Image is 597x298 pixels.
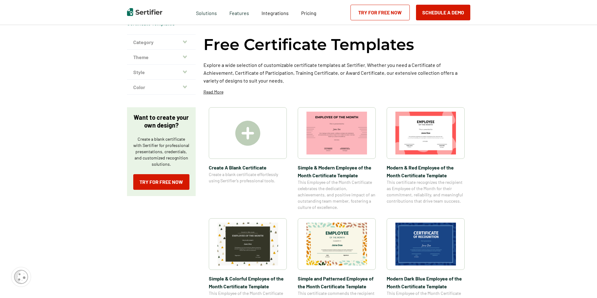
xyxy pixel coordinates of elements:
[14,270,28,284] img: Cookie Popup Icon
[133,174,189,190] a: Try for Free Now
[127,8,162,16] img: Sertifier | Digital Credentialing Platform
[133,114,189,129] p: Want to create your own design?
[298,164,376,179] span: Simple & Modern Employee of the Month Certificate Template
[127,50,196,65] button: Theme
[387,275,465,290] span: Modern Dark Blue Employee of the Month Certificate Template
[127,80,196,95] button: Color
[262,10,289,16] span: Integrations
[387,107,465,210] a: Modern & Red Employee of the Month Certificate TemplateModern & Red Employee of the Month Certifi...
[235,121,260,146] img: Create A Blank Certificate
[298,275,376,290] span: Simple and Patterned Employee of the Month Certificate Template
[387,179,465,204] span: This certificate recognizes the recipient as Employee of the Month for their commitment, reliabil...
[209,164,287,171] span: Create A Blank Certificate
[395,112,456,154] img: Modern & Red Employee of the Month Certificate Template
[209,171,287,184] span: Create a blank certificate effortlessly using Sertifier’s professional tools.
[218,223,278,265] img: Simple & Colorful Employee of the Month Certificate Template
[196,8,217,16] span: Solutions
[387,164,465,179] span: Modern & Red Employee of the Month Certificate Template
[298,107,376,210] a: Simple & Modern Employee of the Month Certificate TemplateSimple & Modern Employee of the Month C...
[209,275,287,290] span: Simple & Colorful Employee of the Month Certificate Template
[566,268,597,298] iframe: Chat Widget
[395,223,456,265] img: Modern Dark Blue Employee of the Month Certificate Template
[298,179,376,210] span: This Employee of the Month Certificate celebrates the dedication, achievements, and positive impa...
[203,89,223,95] p: Read More
[229,8,249,16] span: Features
[133,136,189,167] p: Create a blank certificate with Sertifier for professional presentations, credentials, and custom...
[262,8,289,16] a: Integrations
[203,34,414,55] h1: Free Certificate Templates
[350,5,410,20] a: Try for Free Now
[306,223,367,265] img: Simple and Patterned Employee of the Month Certificate Template
[127,35,196,50] button: Category
[416,5,470,20] button: Schedule a Demo
[127,65,196,80] button: Style
[301,10,316,16] span: Pricing
[203,61,470,84] p: Explore a wide selection of customizable certificate templates at Sertifier. Whether you need a C...
[301,8,316,16] a: Pricing
[306,112,367,154] img: Simple & Modern Employee of the Month Certificate Template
